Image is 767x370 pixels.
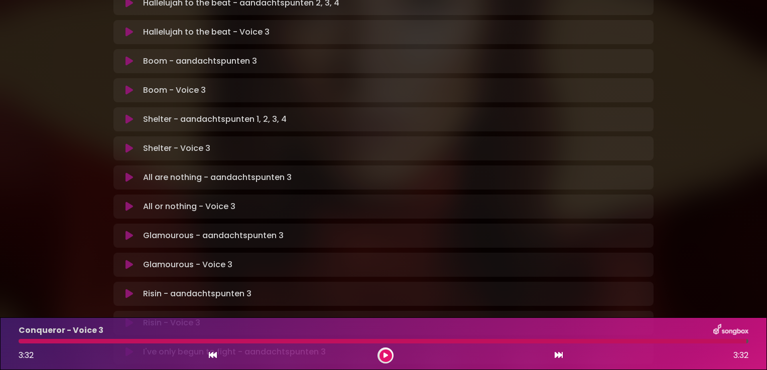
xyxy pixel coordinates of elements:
[733,349,748,361] span: 3:32
[143,142,210,154] p: Shelter - Voice 3
[143,230,284,242] p: Glamourous - aandachtspunten 3
[143,259,232,271] p: Glamourous - Voice 3
[143,201,235,213] p: All or nothing - Voice 3
[713,324,748,337] img: songbox-logo-white.png
[143,55,257,67] p: Boom - aandachtspunten 3
[19,324,103,336] p: Conqueror - Voice 3
[143,288,251,300] p: Risin - aandachtspunten 3
[143,171,292,183] p: All are nothing - aandachtspunten 3
[143,84,206,96] p: Boom - Voice 3
[19,349,34,361] span: 3:32
[143,26,270,38] p: Hallelujah to the beat - Voice 3
[143,113,287,125] p: Shelter - aandachtspunten 1, 2, 3, 4
[143,317,200,329] p: Risin - Voice 3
